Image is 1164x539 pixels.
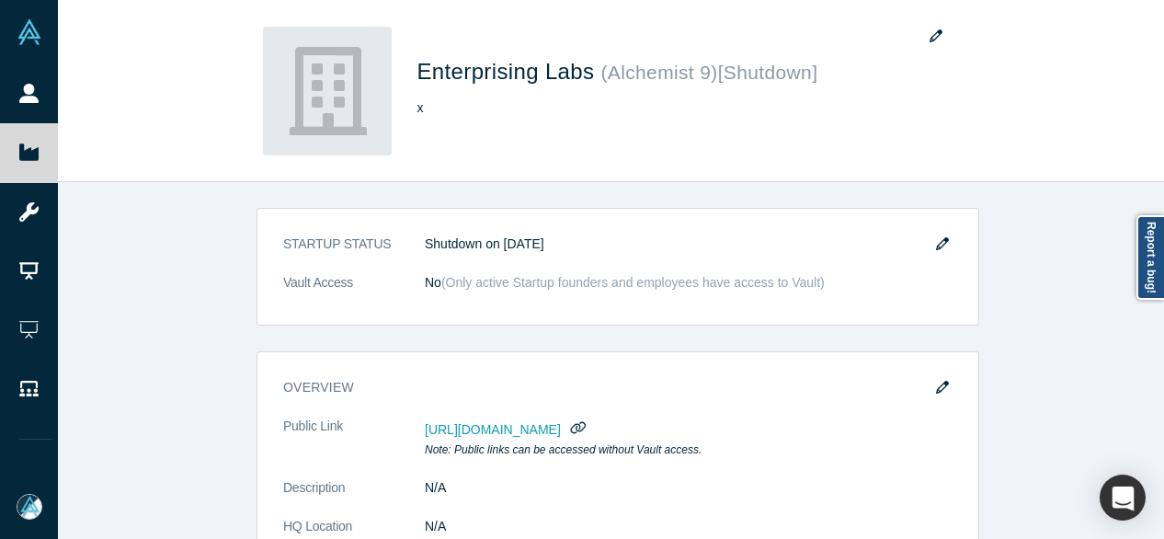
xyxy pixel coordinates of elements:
span: [URL][DOMAIN_NAME] [425,422,561,437]
img: Mia Scott's Account [17,494,42,520]
dt: Description [283,478,425,517]
img: Enterprising Labs's Logo [263,27,392,155]
dt: STARTUP STATUS [283,235,425,273]
dd: Shutdown on [DATE] [425,235,953,254]
a: Report a bug! [1136,215,1164,300]
span: Public Link [283,417,343,436]
dd: No [425,273,953,292]
small: ( Alchemist 9 ) [Shutdown] [600,62,817,83]
dt: Vault Access [283,273,425,312]
span: Enterprising Labs [417,59,601,84]
h3: overview [283,378,927,397]
dd: N/A [425,478,953,498]
em: Note: Public links can be accessed without Vault access. [425,443,702,456]
dd: N/A [425,517,953,536]
div: x [417,98,932,118]
span: ( Only active Startup founders and employees have access to Vault ) [441,275,825,290]
img: Alchemist Vault Logo [17,19,42,45]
